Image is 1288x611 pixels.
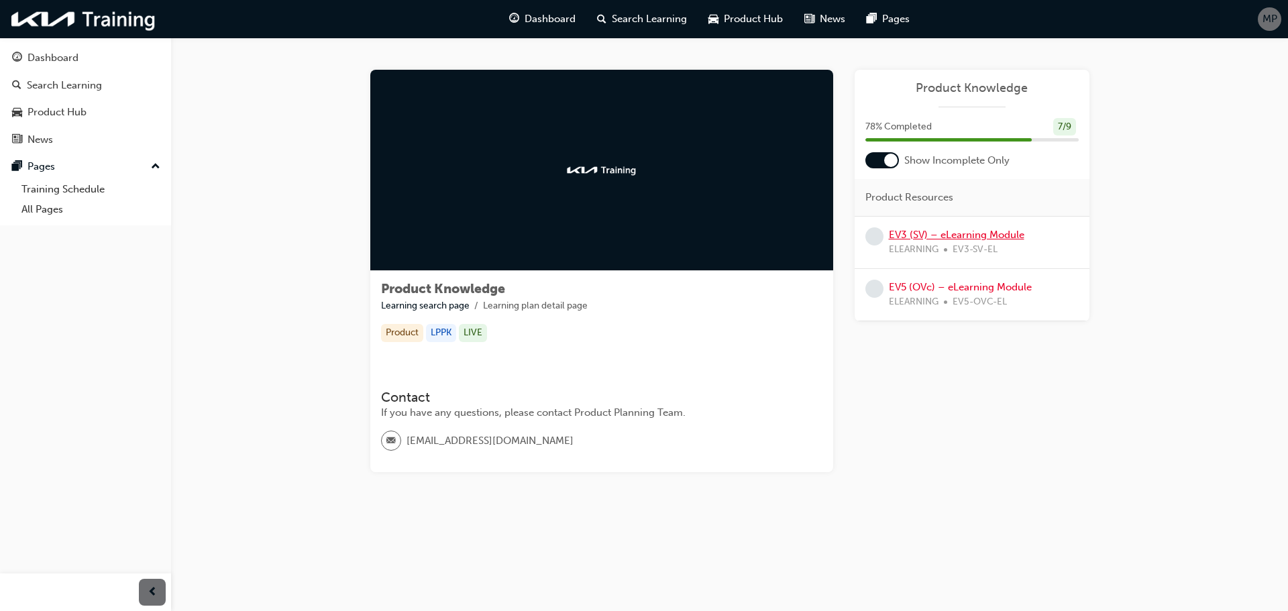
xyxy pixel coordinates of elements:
div: If you have any questions, please contact Product Planning Team. [381,405,822,421]
button: DashboardSearch LearningProduct HubNews [5,43,166,154]
span: [EMAIL_ADDRESS][DOMAIN_NAME] [407,433,574,449]
a: All Pages [16,199,166,220]
button: Pages [5,154,166,179]
a: car-iconProduct Hub [698,5,794,33]
div: Dashboard [28,50,78,66]
span: car-icon [708,11,718,27]
a: search-iconSearch Learning [586,5,698,33]
a: Search Learning [5,73,166,98]
div: LIVE [459,324,487,342]
img: kia-training [565,164,639,177]
span: Show Incomplete Only [904,153,1010,168]
span: car-icon [12,107,22,119]
span: 78 % Completed [865,119,932,135]
span: pages-icon [867,11,877,27]
span: Dashboard [525,11,576,27]
a: EV3 (SV) – eLearning Module [889,229,1024,241]
img: kia-training [7,5,161,33]
div: Product [381,324,423,342]
span: ELEARNING [889,294,938,310]
span: prev-icon [148,584,158,601]
span: MP [1263,11,1277,27]
span: search-icon [597,11,606,27]
span: Product Hub [724,11,783,27]
span: email-icon [386,433,396,450]
span: ELEARNING [889,242,938,258]
span: up-icon [151,158,160,176]
span: Search Learning [612,11,687,27]
span: Product Knowledge [381,281,505,296]
a: EV5 (OVc) – eLearning Module [889,281,1032,293]
a: guage-iconDashboard [498,5,586,33]
span: Product Resources [865,190,953,205]
div: Product Hub [28,105,87,120]
span: EV5-OVC-EL [953,294,1007,310]
a: Training Schedule [16,179,166,200]
a: Product Hub [5,100,166,125]
div: Pages [28,159,55,174]
a: news-iconNews [794,5,856,33]
span: search-icon [12,80,21,92]
span: pages-icon [12,161,22,173]
div: News [28,132,53,148]
span: learningRecordVerb_NONE-icon [865,280,883,298]
a: Dashboard [5,46,166,70]
span: news-icon [12,134,22,146]
span: guage-icon [509,11,519,27]
div: Search Learning [27,78,102,93]
span: News [820,11,845,27]
span: guage-icon [12,52,22,64]
a: pages-iconPages [856,5,920,33]
div: LPPK [426,324,456,342]
div: 7 / 9 [1053,118,1076,136]
span: Pages [882,11,910,27]
span: EV3-SV-EL [953,242,998,258]
a: Learning search page [381,300,470,311]
li: Learning plan detail page [483,298,588,314]
button: MP [1258,7,1281,31]
a: Product Knowledge [865,80,1079,96]
span: news-icon [804,11,814,27]
a: News [5,127,166,152]
span: learningRecordVerb_NONE-icon [865,227,883,245]
h3: Contact [381,390,822,405]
